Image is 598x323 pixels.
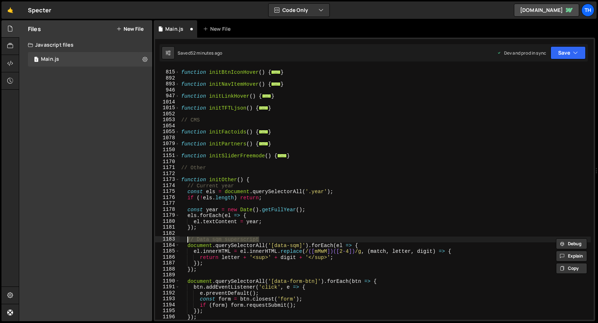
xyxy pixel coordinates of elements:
[155,188,180,195] div: 1175
[28,25,41,33] h2: Files
[178,50,222,56] div: Saved
[155,207,180,213] div: 1178
[155,93,180,99] div: 947
[155,308,180,314] div: 1195
[155,141,180,147] div: 1079
[1,1,19,19] a: 🤙
[155,117,180,123] div: 1053
[41,56,59,63] div: Main.js
[28,52,152,67] div: 16840/46037.js
[155,218,180,225] div: 1180
[277,154,287,158] span: ...
[259,106,268,110] span: ...
[155,296,180,302] div: 1193
[556,263,587,274] button: Copy
[269,4,329,17] button: Code Only
[556,251,587,262] button: Explain
[155,87,180,93] div: 946
[155,81,180,87] div: 893
[155,183,180,189] div: 1174
[155,302,180,308] div: 1194
[155,230,180,237] div: 1182
[271,82,281,86] span: ...
[497,50,546,56] div: Dev and prod in sync
[155,290,180,296] div: 1192
[581,4,594,17] a: Th
[155,260,180,266] div: 1187
[191,50,222,56] div: 52 minutes ago
[155,212,180,218] div: 1179
[28,6,51,14] div: Specter
[203,25,233,33] div: New File
[155,278,180,284] div: 1190
[155,224,180,230] div: 1181
[155,314,180,320] div: 1196
[155,159,180,165] div: 1170
[155,284,180,290] div: 1191
[155,75,180,81] div: 892
[155,195,180,201] div: 1176
[155,171,180,177] div: 1172
[514,4,579,17] a: [DOMAIN_NAME]
[155,111,180,117] div: 1052
[155,248,180,254] div: 1185
[155,177,180,183] div: 1173
[259,130,268,134] span: ...
[165,25,183,33] div: Main.js
[155,200,180,207] div: 1177
[155,165,180,171] div: 1171
[556,238,587,249] button: Debug
[271,70,281,74] span: ...
[155,129,180,135] div: 1055
[155,123,180,129] div: 1054
[155,242,180,248] div: 1184
[155,254,180,260] div: 1186
[551,46,586,59] button: Save
[34,57,38,63] span: 1
[155,69,180,75] div: 815
[19,38,152,52] div: Javascript files
[259,142,268,146] span: ...
[155,147,180,153] div: 1150
[155,272,180,278] div: 1189
[116,26,144,32] button: New File
[155,153,180,159] div: 1151
[155,135,180,141] div: 1078
[155,99,180,105] div: 1014
[155,236,180,242] div: 1183
[262,94,271,98] span: ...
[155,105,180,111] div: 1015
[155,266,180,272] div: 1188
